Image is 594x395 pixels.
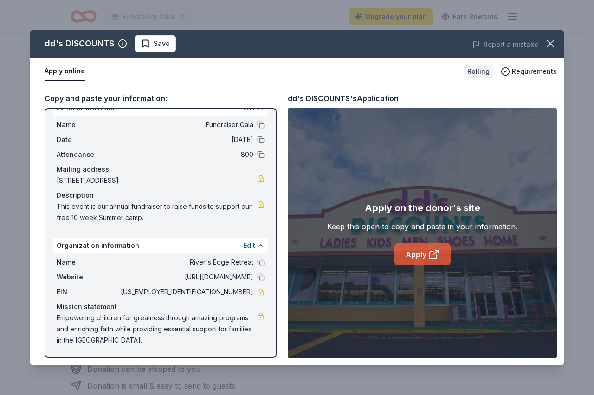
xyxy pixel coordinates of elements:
span: [US_EMPLOYER_IDENTIFICATION_NUMBER] [119,286,253,298]
div: Mailing address [57,164,265,175]
span: Attendance [57,149,119,160]
span: 800 [119,149,253,160]
button: Apply online [45,62,85,81]
span: Fundraiser Gala [119,119,253,130]
span: [STREET_ADDRESS] [57,175,257,186]
button: Report a mistake [472,39,538,50]
span: Name [57,257,119,268]
span: Date [57,134,119,145]
span: [URL][DOMAIN_NAME] [119,272,253,283]
div: dd's DISCOUNTS [45,36,114,51]
div: Mission statement [57,301,265,312]
div: dd's DISCOUNTS's Application [288,92,399,104]
span: Name [57,119,119,130]
span: River's Edge Retreat [119,257,253,268]
button: Save [135,35,176,52]
span: Requirements [512,66,557,77]
div: Keep this open to copy and paste in your information. [327,221,517,232]
div: Description [57,190,265,201]
button: Edit [243,240,255,251]
span: EIN [57,286,119,298]
div: Copy and paste your information: [45,92,277,104]
div: Organization information [53,238,268,253]
span: Empowering children for greatness through amazing programs and enriching faith while providing es... [57,312,257,346]
span: Website [57,272,119,283]
div: Apply on the donor's site [365,201,480,215]
button: Requirements [501,66,557,77]
span: [DATE] [119,134,253,145]
div: Rolling [464,65,493,78]
a: Apply [394,243,451,265]
span: Save [154,38,170,49]
span: This event is our annual fundraiser to raise funds to support our free 10 week Summer camp. [57,201,257,223]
